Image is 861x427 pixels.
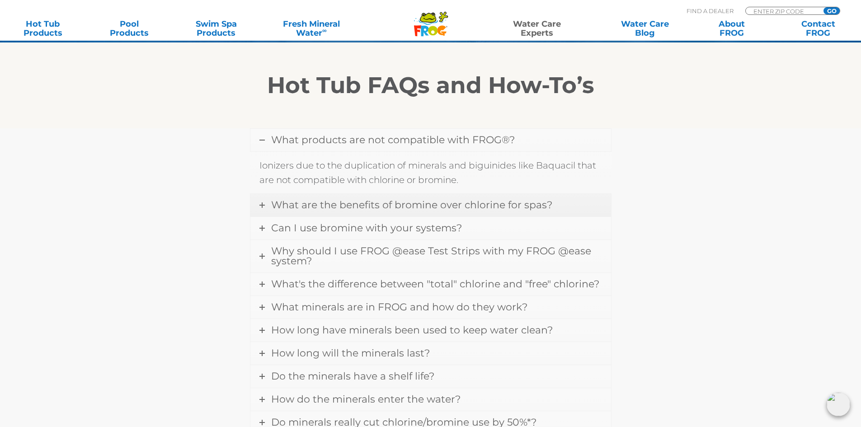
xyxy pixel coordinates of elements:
input: Zip Code Form [753,7,814,15]
span: Do the minerals have a shelf life? [271,370,434,382]
a: Water CareBlog [611,19,678,38]
a: Water CareExperts [482,19,592,38]
a: Why should I use FROG @ease Test Strips with my FROG @ease system? [250,240,611,272]
a: Do the minerals have a shelf life? [250,365,611,388]
a: What's the difference between "total" chlorine and "free" chlorine? [250,273,611,296]
p: Ionizers due to the duplication of minerals and biguinides like Baquacil that are not compatible ... [259,158,602,187]
p: Find A Dealer [687,7,734,15]
span: How long will the minerals last? [271,347,430,359]
span: How do the minerals enter the water? [271,393,461,405]
span: Why should I use FROG @ease Test Strips with my FROG @ease system? [271,245,591,267]
a: Hot TubProducts [9,19,76,38]
a: ContactFROG [785,19,852,38]
h2: Hot Tub FAQs and How-To’s [153,72,709,99]
input: GO [823,7,840,14]
a: How long will the minerals last? [250,342,611,365]
img: openIcon [827,393,850,416]
a: What are the benefits of bromine over chlorine for spas? [250,194,611,216]
span: What minerals are in FROG and how do they work? [271,301,527,313]
a: How do the minerals enter the water? [250,388,611,411]
span: What are the benefits of bromine over chlorine for spas? [271,199,552,211]
a: PoolProducts [96,19,163,38]
a: Can I use bromine with your systems? [250,217,611,239]
span: Can I use bromine with your systems? [271,222,462,234]
a: Swim SpaProducts [183,19,250,38]
span: How long have minerals been used to keep water clean? [271,324,553,336]
a: How long have minerals been used to keep water clean? [250,319,611,342]
a: Fresh MineralWater∞ [269,19,353,38]
sup: ∞ [322,27,327,34]
span: What's the difference between "total" chlorine and "free" chlorine? [271,278,599,290]
span: What products are not compatible with FROG®? [271,134,515,146]
a: AboutFROG [698,19,765,38]
a: What products are not compatible with FROG®? [250,129,611,151]
a: What minerals are in FROG and how do they work? [250,296,611,319]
